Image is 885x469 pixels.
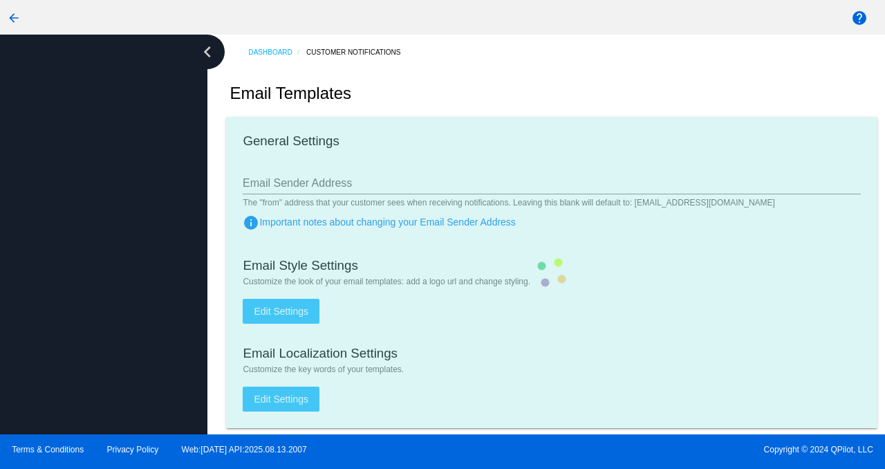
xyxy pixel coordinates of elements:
a: Dashboard [248,42,306,63]
a: Terms & Conditions [12,445,84,454]
span: Copyright © 2024 QPilot, LLC [454,445,873,454]
a: Web:[DATE] API:2025.08.13.2007 [182,445,307,454]
a: Customer Notifications [306,42,413,63]
i: chevron_left [196,41,218,63]
mat-icon: arrow_back [6,10,22,26]
h2: Email Templates [230,84,351,103]
mat-icon: help [851,10,868,26]
a: Privacy Policy [107,445,159,454]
